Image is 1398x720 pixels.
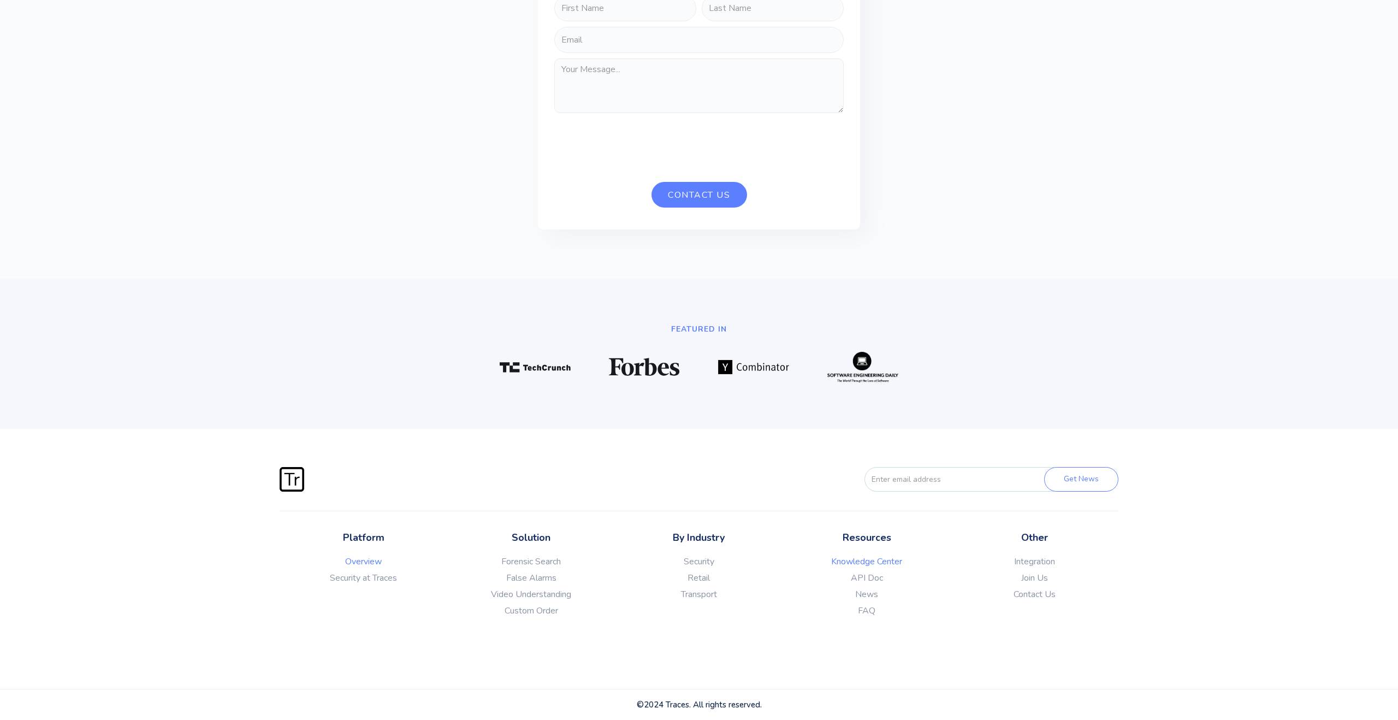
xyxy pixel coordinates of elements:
p: Solution [447,530,615,545]
a: Transport [615,589,783,600]
img: Traces Logo [280,467,304,492]
p: Resources [783,530,951,545]
a: Join Us [951,573,1118,583]
a: Video Understanding [447,589,615,600]
img: Tech crunch [500,362,571,373]
a: News [783,589,951,600]
a: Integration [951,556,1118,567]
a: API Doc [783,573,951,583]
input: Get News [1044,467,1118,492]
form: FORM-EMAIL-FOOTER [845,467,1118,492]
a: Knowledge Center [783,556,951,567]
iframe: reCAPTCHA [554,117,720,160]
a: Contact Us [951,589,1118,600]
img: YC logo [718,360,789,374]
p: By Industry [615,530,783,545]
div: ©2024 Traces. All rights reserved. [70,699,1328,710]
img: Softwareengineeringdaily logo [827,352,898,382]
img: Forbes logo [609,358,680,376]
input: Enter email address [864,467,1063,492]
a: Forensic Search [447,556,615,567]
a: Custom Order [447,605,615,616]
a: False Alarms [447,573,615,583]
p: Platform [280,530,447,545]
p: FEATURED IN [562,322,836,336]
input: Email [554,27,844,53]
input: Contact Us [651,182,747,208]
a: Overview [280,556,447,567]
a: Retail [615,573,783,583]
a: Security [615,556,783,567]
p: Other [951,530,1118,545]
a: FAQ [783,605,951,616]
a: Security at Traces [280,573,447,583]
